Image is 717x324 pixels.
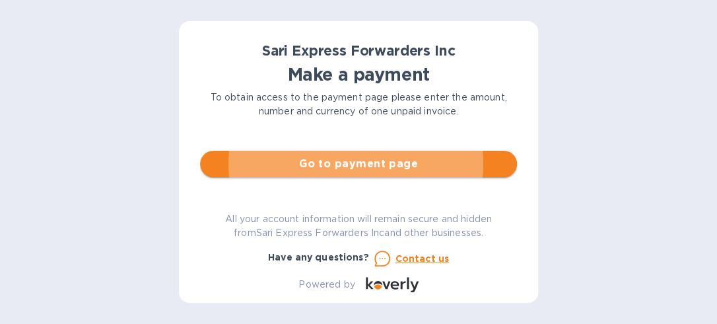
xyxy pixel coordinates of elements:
b: Sari Express Forwarders Inc [262,42,455,59]
u: Contact us [395,253,450,264]
b: Have any questions? [268,252,369,263]
p: To obtain access to the payment page please enter the amount, number and currency of one unpaid i... [200,91,517,118]
span: Go to payment page [211,156,506,172]
p: Powered by [298,278,355,292]
p: All your account information will remain secure and hidden from Sari Express Forwarders Inc and o... [200,212,517,240]
button: Go to payment page [200,151,517,177]
h1: Make a payment [200,64,517,85]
